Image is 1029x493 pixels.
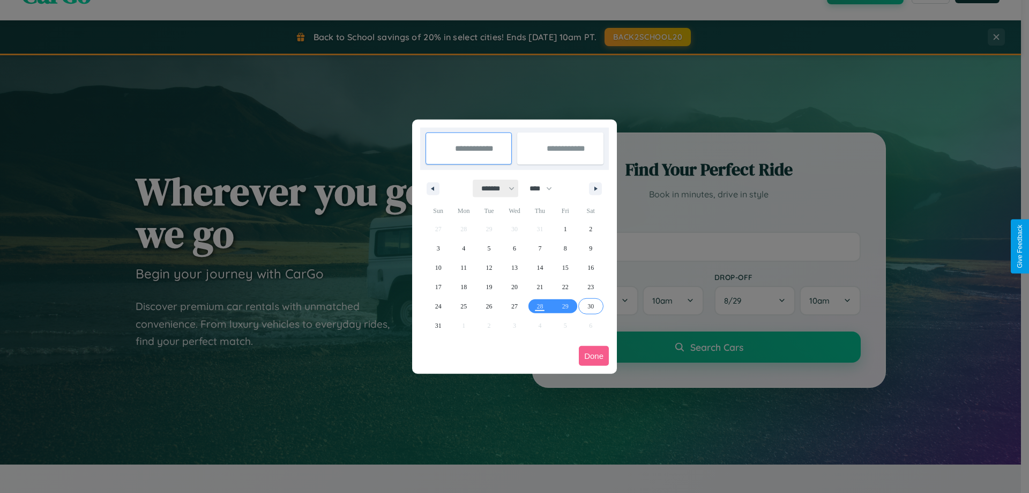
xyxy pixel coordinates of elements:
[511,297,518,316] span: 27
[435,258,442,277] span: 10
[587,297,594,316] span: 30
[502,297,527,316] button: 27
[589,219,592,239] span: 2
[460,297,467,316] span: 25
[553,202,578,219] span: Fri
[476,258,502,277] button: 12
[564,239,567,258] span: 8
[451,258,476,277] button: 11
[451,277,476,297] button: 18
[562,277,569,297] span: 22
[527,239,553,258] button: 7
[426,316,451,335] button: 31
[511,277,518,297] span: 20
[536,258,543,277] span: 14
[587,258,594,277] span: 16
[527,277,553,297] button: 21
[502,239,527,258] button: 6
[476,297,502,316] button: 26
[426,202,451,219] span: Sun
[1016,225,1024,268] div: Give Feedback
[451,202,476,219] span: Mon
[511,258,518,277] span: 13
[502,202,527,219] span: Wed
[426,239,451,258] button: 3
[553,239,578,258] button: 8
[578,202,603,219] span: Sat
[578,239,603,258] button: 9
[562,297,569,316] span: 29
[486,297,493,316] span: 26
[435,316,442,335] span: 31
[426,297,451,316] button: 24
[426,277,451,297] button: 17
[502,258,527,277] button: 13
[486,277,493,297] span: 19
[513,239,516,258] span: 6
[589,239,592,258] span: 9
[488,239,491,258] span: 5
[578,297,603,316] button: 30
[536,297,543,316] span: 28
[527,297,553,316] button: 28
[527,202,553,219] span: Thu
[564,219,567,239] span: 1
[502,277,527,297] button: 20
[553,277,578,297] button: 22
[536,277,543,297] span: 21
[437,239,440,258] span: 3
[451,297,476,316] button: 25
[426,258,451,277] button: 10
[538,239,541,258] span: 7
[460,258,467,277] span: 11
[476,202,502,219] span: Tue
[435,297,442,316] span: 24
[460,277,467,297] span: 18
[587,277,594,297] span: 23
[578,277,603,297] button: 23
[435,277,442,297] span: 17
[451,239,476,258] button: 4
[476,239,502,258] button: 5
[578,219,603,239] button: 2
[527,258,553,277] button: 14
[476,277,502,297] button: 19
[486,258,493,277] span: 12
[553,258,578,277] button: 15
[553,219,578,239] button: 1
[579,346,609,366] button: Done
[562,258,569,277] span: 15
[578,258,603,277] button: 16
[553,297,578,316] button: 29
[462,239,465,258] span: 4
